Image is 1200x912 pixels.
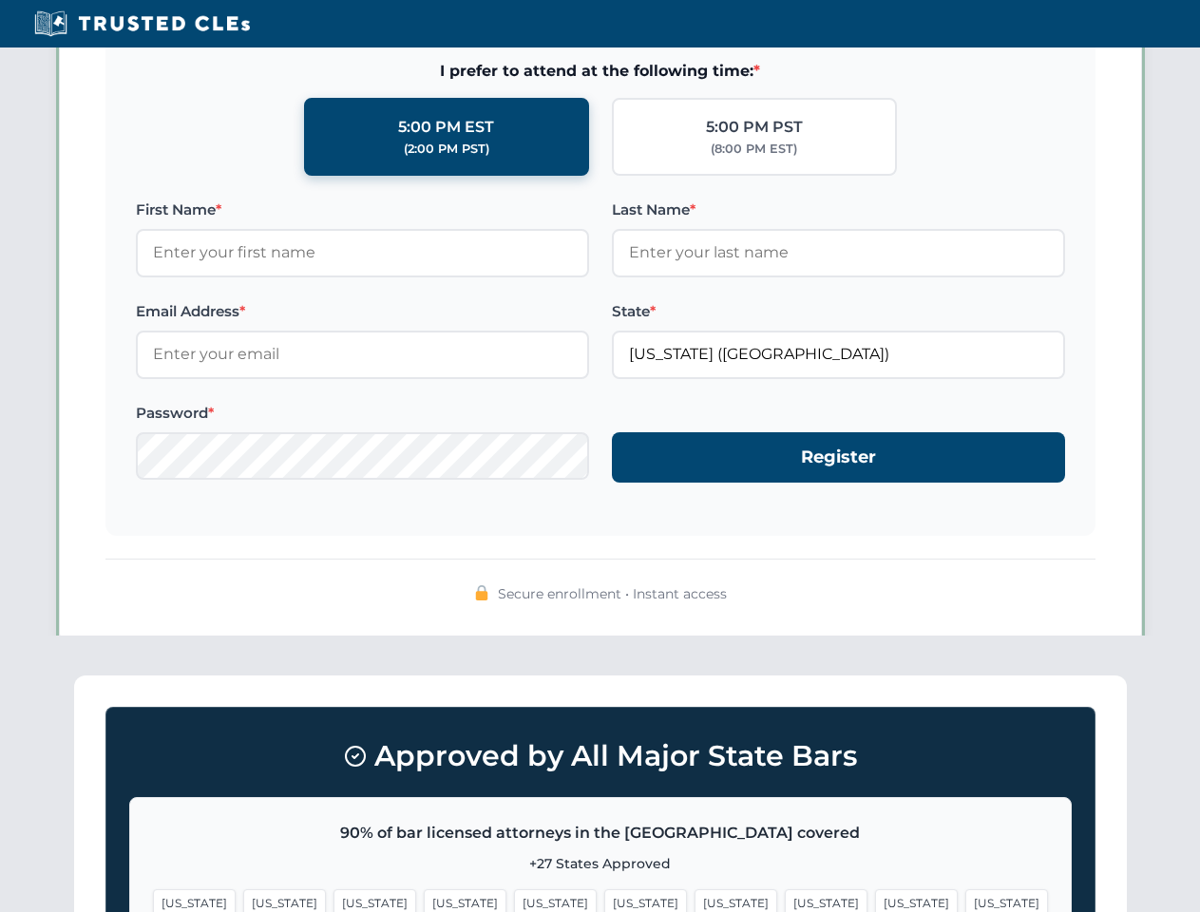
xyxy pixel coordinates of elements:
[612,199,1065,221] label: Last Name
[612,229,1065,276] input: Enter your last name
[612,300,1065,323] label: State
[711,140,797,159] div: (8:00 PM EST)
[153,821,1048,845] p: 90% of bar licensed attorneys in the [GEOGRAPHIC_DATA] covered
[136,300,589,323] label: Email Address
[136,331,589,378] input: Enter your email
[404,140,489,159] div: (2:00 PM PST)
[136,229,589,276] input: Enter your first name
[29,9,256,38] img: Trusted CLEs
[398,115,494,140] div: 5:00 PM EST
[136,59,1065,84] span: I prefer to attend at the following time:
[706,115,803,140] div: 5:00 PM PST
[153,853,1048,874] p: +27 States Approved
[612,331,1065,378] input: Florida (FL)
[129,731,1072,782] h3: Approved by All Major State Bars
[136,199,589,221] label: First Name
[474,585,489,600] img: 🔒
[498,583,727,604] span: Secure enrollment • Instant access
[136,402,589,425] label: Password
[612,432,1065,483] button: Register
